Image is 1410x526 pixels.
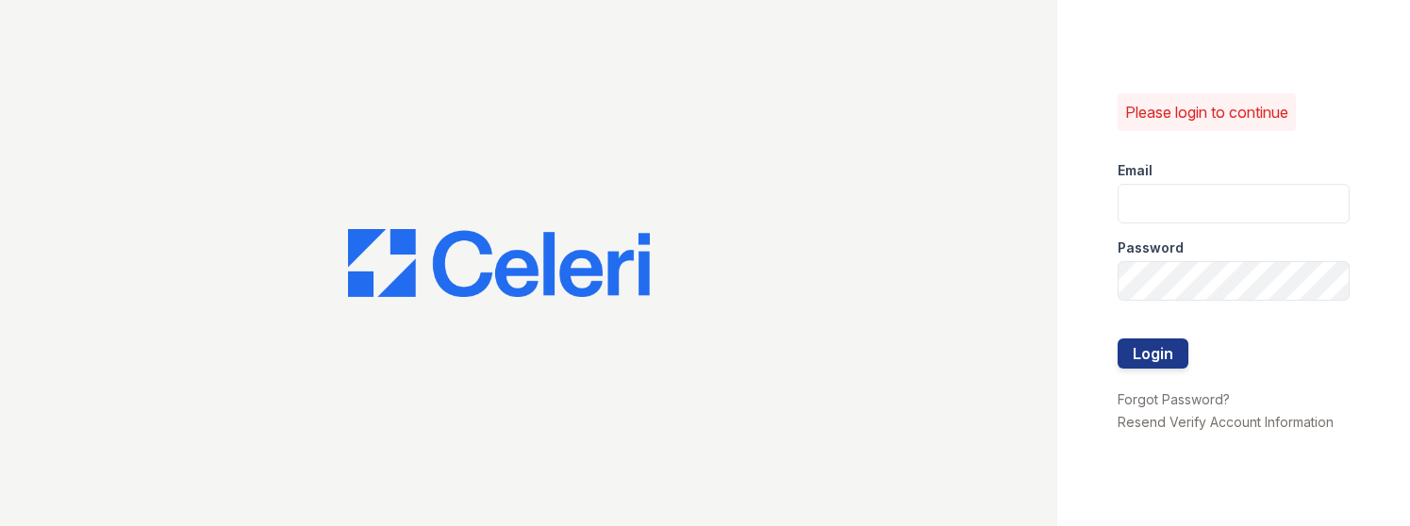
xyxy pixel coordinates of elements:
[1125,101,1288,123] p: Please login to continue
[1118,338,1188,369] button: Login
[1118,414,1334,430] a: Resend Verify Account Information
[1118,391,1230,407] a: Forgot Password?
[1118,161,1153,180] label: Email
[348,229,650,297] img: CE_Logo_Blue-a8612792a0a2168367f1c8372b55b34899dd931a85d93a1a3d3e32e68fde9ad4.png
[1118,238,1184,257] label: Password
